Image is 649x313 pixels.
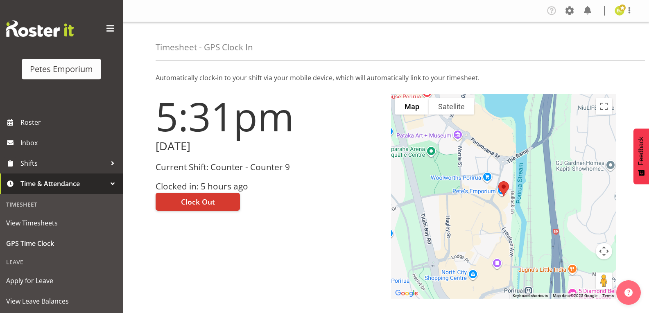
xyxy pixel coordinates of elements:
span: View Leave Balances [6,295,117,307]
h3: Current Shift: Counter - Counter 9 [156,162,381,172]
h3: Clocked in: 5 hours ago [156,182,381,191]
div: Timesheet [2,196,121,213]
img: emma-croft7499.jpg [615,6,624,16]
h4: Timesheet - GPS Clock In [156,43,253,52]
span: GPS Time Clock [6,237,117,250]
span: Clock Out [181,196,215,207]
span: Feedback [638,137,645,165]
a: View Timesheets [2,213,121,233]
span: Shifts [20,157,106,169]
button: Clock Out [156,193,240,211]
img: Google [393,288,420,299]
a: View Leave Balances [2,291,121,311]
div: Leave [2,254,121,270]
h2: [DATE] [156,140,381,153]
button: Keyboard shortcuts [513,293,548,299]
a: Open this area in Google Maps (opens a new window) [393,288,420,299]
span: Roster [20,116,119,128]
button: Drag Pegman onto the map to open Street View [596,272,612,289]
div: Petes Emporium [30,63,93,75]
button: Map camera controls [596,243,612,259]
span: Map data ©2025 Google [553,293,597,298]
span: Inbox [20,137,119,149]
button: Show street map [395,98,429,115]
h1: 5:31pm [156,94,381,138]
button: Feedback - Show survey [633,128,649,184]
button: Toggle fullscreen view [596,98,612,115]
span: Apply for Leave [6,275,117,287]
p: Automatically clock-in to your shift via your mobile device, which will automatically link to you... [156,73,616,83]
img: help-xxl-2.png [624,288,633,297]
a: Apply for Leave [2,270,121,291]
img: Rosterit website logo [6,20,74,37]
a: Terms (opens in new tab) [602,293,614,298]
button: Show satellite imagery [429,98,474,115]
a: GPS Time Clock [2,233,121,254]
span: View Timesheets [6,217,117,229]
span: Time & Attendance [20,178,106,190]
